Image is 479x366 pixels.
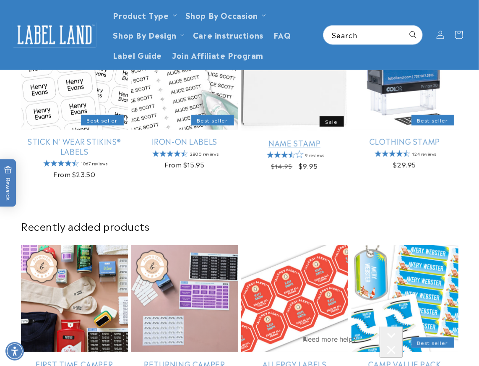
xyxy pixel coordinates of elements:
span: Care instructions [193,30,263,39]
summary: Shop By Occasion [180,5,270,25]
img: Label Land [13,22,96,48]
span: FAQ [273,30,291,39]
a: Product Type [113,9,169,21]
a: Name Stamp [241,138,348,148]
a: FAQ [268,25,296,44]
iframe: Gorgias Floating Chat [303,327,471,358]
summary: Product Type [108,5,180,25]
button: Search [404,26,422,44]
span: Shop By Occasion [185,10,258,20]
a: Shop By Design [113,29,177,40]
a: Care instructions [188,25,268,44]
summary: Shop By Design [108,25,188,44]
h2: Recently added products [21,220,458,233]
div: Accessibility Menu [5,342,24,361]
span: Label Guide [113,50,162,60]
ul: Slider [21,23,458,186]
a: Label Land [10,18,100,51]
span: Rewards [4,166,12,201]
a: Stick N' Wear Stikins® Labels [21,136,128,156]
a: Join Affiliate Program [167,45,268,65]
span: Join Affiliate Program [172,50,263,60]
a: Clothing Stamp [351,136,458,146]
a: Label Guide [108,45,167,65]
a: Iron-On Labels [131,136,238,146]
